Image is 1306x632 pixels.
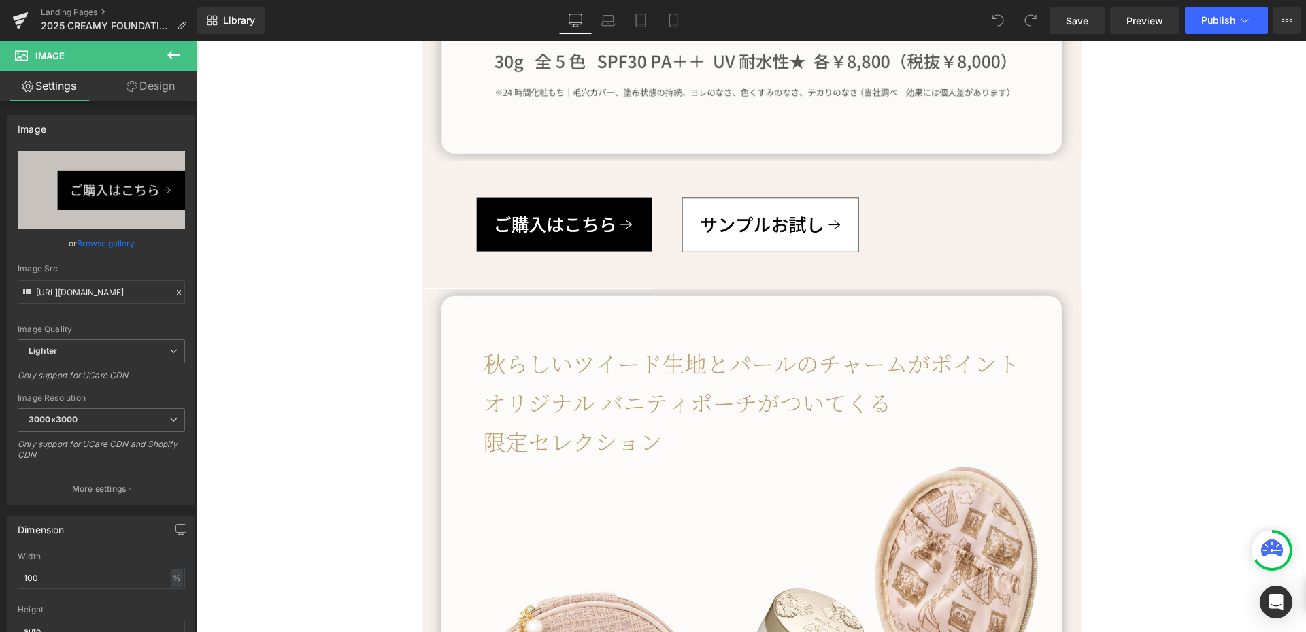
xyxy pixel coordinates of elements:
span: Image [35,50,65,61]
a: Tablet [624,7,657,34]
div: Dimension [18,516,65,535]
div: % [171,569,183,587]
a: Mobile [657,7,690,34]
input: Link [18,280,185,304]
div: Only support for UCare CDN [18,370,185,390]
button: More settings [8,473,195,505]
a: New Library [197,7,265,34]
div: Image Resolution [18,393,185,403]
span: Library [223,14,255,27]
input: auto [18,567,185,589]
div: Only support for UCare CDN and Shopify CDN [18,439,185,469]
span: Publish [1201,15,1235,26]
a: Landing Pages [41,7,197,18]
b: 3000x3000 [29,414,78,425]
div: Image Quality [18,325,185,334]
a: Design [101,71,200,101]
div: Height [18,605,185,614]
div: Image Src [18,264,185,273]
a: Browse gallery [77,231,135,255]
div: Width [18,552,185,561]
span: 2025 CREAMY FOUNDATION [41,20,171,31]
div: or [18,236,185,250]
button: Undo [984,7,1011,34]
button: Publish [1185,7,1268,34]
span: Preview [1126,14,1163,28]
b: Lighter [29,346,57,356]
span: Save [1066,14,1088,28]
p: More settings [72,483,127,495]
button: More [1273,7,1301,34]
div: Image [18,116,46,135]
a: Desktop [559,7,592,34]
button: Redo [1017,7,1044,34]
a: Laptop [592,7,624,34]
div: Open Intercom Messenger [1260,586,1292,618]
a: Preview [1110,7,1179,34]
